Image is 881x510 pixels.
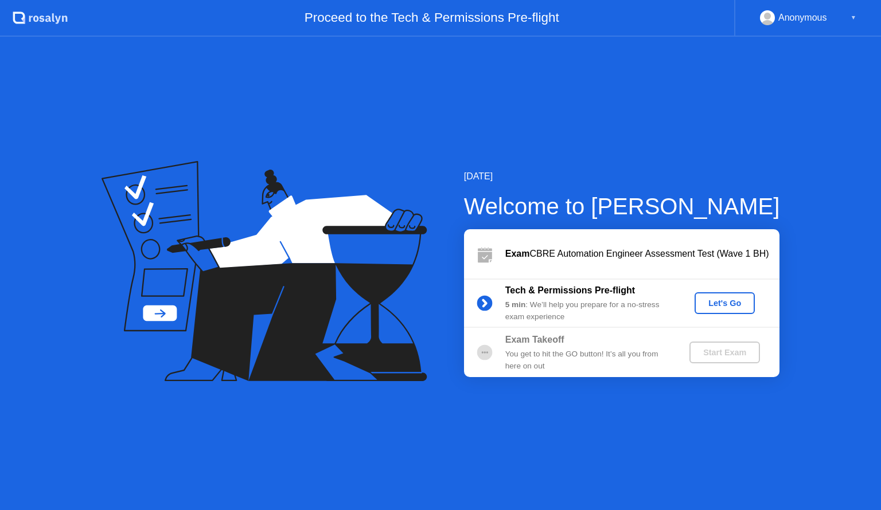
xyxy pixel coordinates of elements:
div: Start Exam [694,348,755,357]
div: Anonymous [778,10,827,25]
button: Start Exam [689,342,760,363]
div: You get to hit the GO button! It’s all you from here on out [505,348,671,372]
b: Tech & Permissions Pre-flight [505,285,635,295]
b: Exam [505,249,530,258]
b: 5 min [505,300,526,309]
div: CBRE Automation Engineer Assessment Test (Wave 1 BH) [505,247,779,261]
b: Exam Takeoff [505,335,564,344]
button: Let's Go [695,292,755,314]
div: [DATE] [464,170,780,183]
div: : We’ll help you prepare for a no-stress exam experience [505,299,671,323]
div: Welcome to [PERSON_NAME] [464,189,780,223]
div: Let's Go [699,299,750,308]
div: ▼ [851,10,856,25]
